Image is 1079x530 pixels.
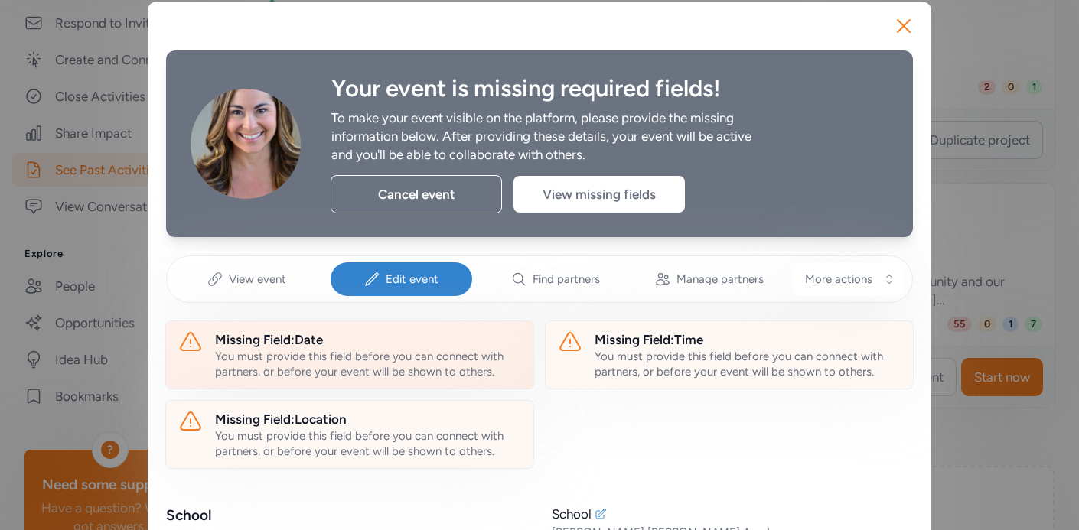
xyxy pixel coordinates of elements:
[191,89,301,199] img: Avatar
[215,330,521,349] div: Missing Field: Date
[793,262,903,296] button: More actions
[676,272,764,287] span: Manage partners
[545,320,914,389] a: Missing Field:TimeYou must provide this field before you can connect with partners, or before you...
[331,109,772,164] div: To make your event visible on the platform, please provide the missing information below. After p...
[533,272,600,287] span: Find partners
[331,75,888,102] div: Your event is missing required fields!
[331,175,502,213] div: Cancel event
[215,428,521,459] div: You must provide this field before you can connect with partners, or before your event will be sh...
[215,410,521,428] div: Missing Field: Location
[805,272,872,287] span: More actions
[165,400,534,469] a: Missing Field:LocationYou must provide this field before you can connect with partners, or before...
[386,272,438,287] span: Edit event
[229,272,286,287] span: View event
[595,349,901,379] div: You must provide this field before you can connect with partners, or before your event will be sh...
[595,330,901,349] div: Missing Field: Time
[165,320,534,389] a: Missing Field:DateYou must provide this field before you can connect with partners, or before you...
[552,505,592,523] div: School
[513,176,685,213] div: View missing fields
[166,505,527,526] div: School
[215,349,521,379] div: You must provide this field before you can connect with partners, or before your event will be sh...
